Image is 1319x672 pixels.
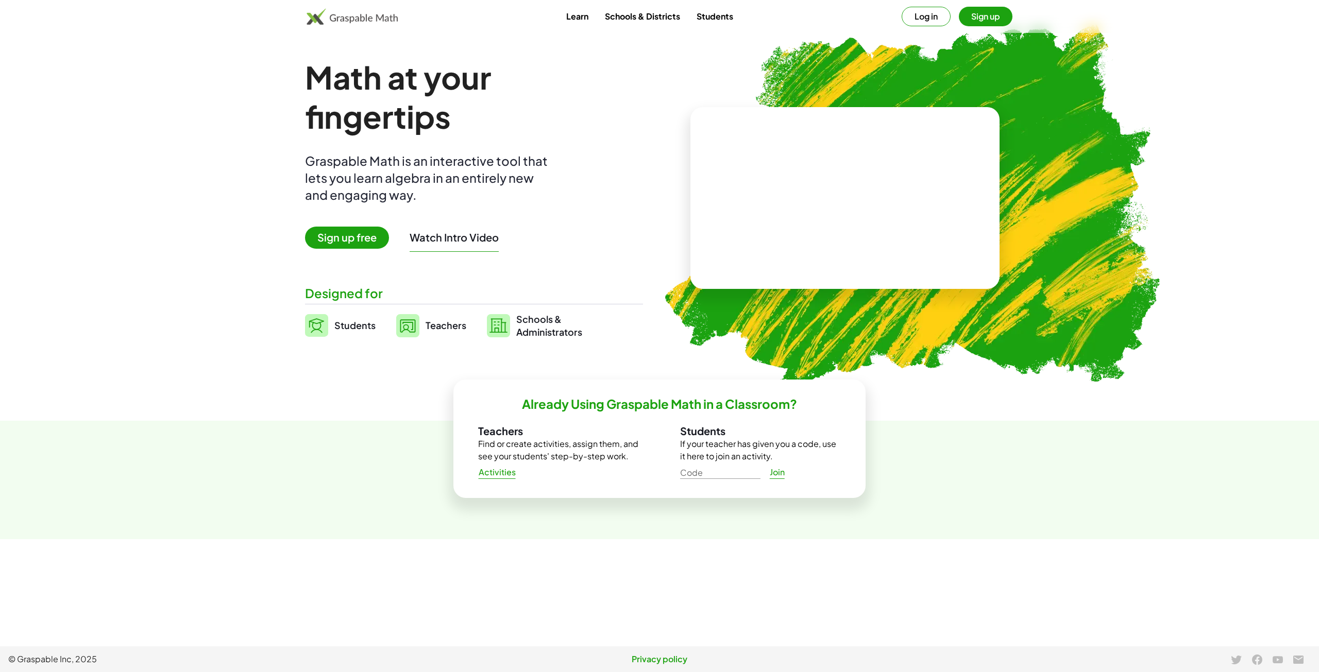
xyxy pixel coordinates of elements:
[396,313,466,338] a: Teachers
[522,396,797,412] h2: Already Using Graspable Math in a Classroom?
[305,285,643,302] div: Designed for
[680,424,841,438] h3: Students
[516,313,582,338] span: Schools & Administrators
[8,653,443,665] span: © Graspable Inc, 2025
[768,160,922,237] video: What is this? This is dynamic math notation. Dynamic math notation plays a central role in how Gr...
[902,7,951,26] button: Log in
[305,152,552,203] div: Graspable Math is an interactive tool that lets you learn algebra in an entirely new and engaging...
[478,438,639,462] p: Find or create activities, assign them, and see your students' step-by-step work.
[597,7,688,26] a: Schools & Districts
[760,463,793,481] a: Join
[769,467,785,478] span: Join
[688,7,741,26] a: Students
[305,227,389,249] span: Sign up free
[478,467,516,478] span: Activities
[305,58,633,136] h1: Math at your fingertips
[680,438,841,462] p: If your teacher has given you a code, use it here to join an activity.
[487,314,510,337] img: svg%3e
[470,463,524,481] a: Activities
[426,319,466,331] span: Teachers
[443,653,877,665] a: Privacy policy
[558,7,597,26] a: Learn
[487,313,582,338] a: Schools &Administrators
[959,7,1012,26] button: Sign up
[305,313,376,338] a: Students
[478,424,639,438] h3: Teachers
[396,314,419,337] img: svg%3e
[334,319,376,331] span: Students
[410,231,499,244] button: Watch Intro Video
[305,314,328,337] img: svg%3e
